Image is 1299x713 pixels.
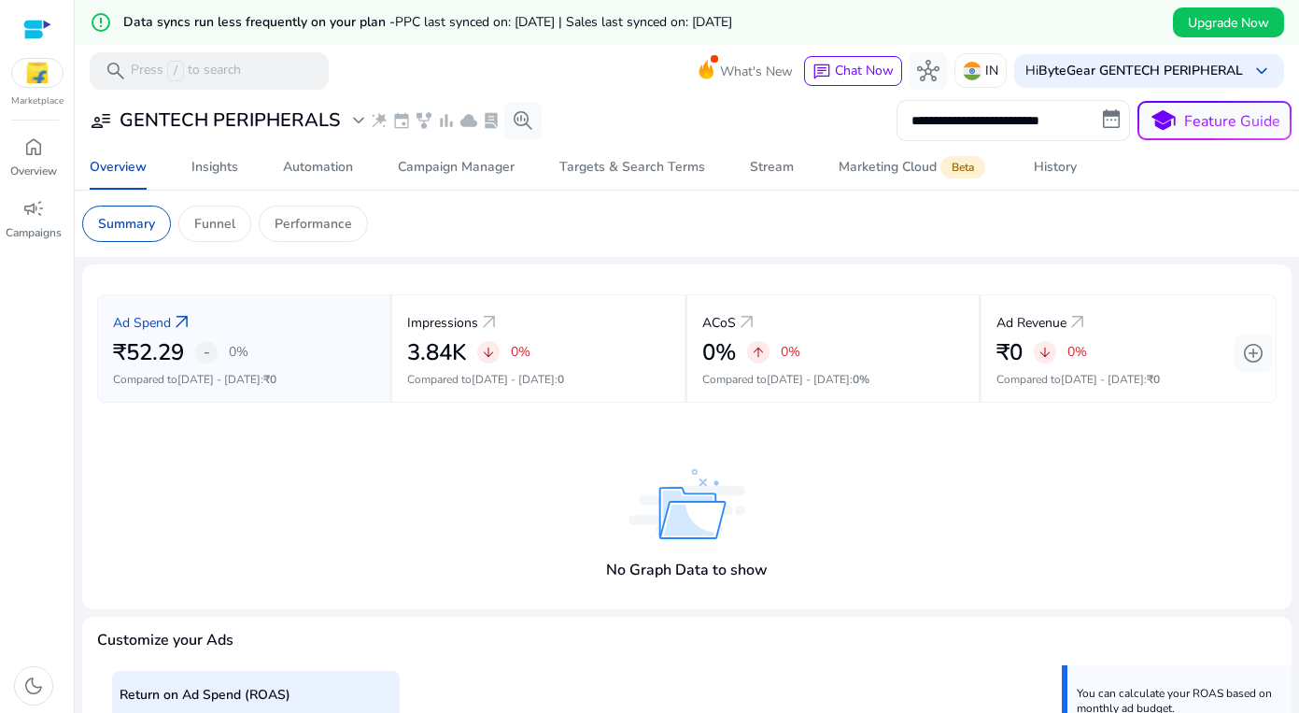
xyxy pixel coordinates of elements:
[781,346,800,359] p: 0%
[113,339,184,366] h2: ₹52.29
[767,372,850,387] span: [DATE] - [DATE]
[472,372,555,387] span: [DATE] - [DATE]
[985,54,998,87] p: IN
[204,341,210,364] span: -
[720,55,793,88] span: What's New
[751,345,766,360] span: arrow_upward
[812,63,831,81] span: chat
[804,56,902,86] button: chatChat Now
[839,160,989,175] div: Marketing Cloud
[171,311,193,334] a: arrow_outward
[392,111,411,130] span: event
[504,102,542,139] button: search_insights
[702,313,736,333] p: ACoS
[191,161,238,174] div: Insights
[22,675,45,697] span: dark_mode
[90,109,112,132] span: user_attributes
[194,214,235,234] p: Funnel
[407,313,478,333] p: Impressions
[177,372,261,387] span: [DATE] - [DATE]
[917,60,939,82] span: hub
[6,224,62,241] p: Campaigns
[370,111,388,130] span: wand_stars
[512,109,534,132] span: search_insights
[835,62,894,79] span: Chat Now
[1235,335,1272,372] button: add_circle
[113,371,374,388] p: Compared to :
[407,339,466,366] h2: 3.84K
[996,371,1261,388] p: Compared to :
[1038,62,1243,79] b: ByteGear GENTECH PERIPHERAL
[98,214,155,234] p: Summary
[702,371,965,388] p: Compared to :
[1188,13,1269,33] span: Upgrade Now
[1066,311,1089,334] a: arrow_outward
[1034,161,1077,174] div: History
[559,161,705,174] div: Targets & Search Terms
[283,161,353,174] div: Automation
[606,562,768,579] h4: No Graph Data to show
[437,111,456,130] span: bar_chart
[113,313,171,333] p: Ad Spend
[750,161,794,174] div: Stream
[996,339,1023,366] h2: ₹0
[702,339,736,366] h2: 0%
[395,13,732,31] span: PPC last synced on: [DATE] | Sales last synced on: [DATE]
[415,111,433,130] span: family_history
[11,94,64,108] p: Marketplace
[482,111,501,130] span: lab_profile
[1061,372,1144,387] span: [DATE] - [DATE]
[407,371,670,388] p: Compared to :
[628,469,745,539] img: no_data_found.svg
[1147,372,1160,387] span: ₹0
[22,197,45,220] span: campaign
[123,15,732,31] h5: Data syncs run less frequently on your plan -
[1150,107,1177,135] span: school
[511,346,530,359] p: 0%
[940,156,985,178] span: Beta
[105,60,127,82] span: search
[1067,346,1087,359] p: 0%
[478,311,501,334] a: arrow_outward
[1137,101,1292,140] button: schoolFeature Guide
[10,163,57,179] p: Overview
[97,632,233,649] h4: Customize your Ads
[263,372,276,387] span: ₹0
[1038,345,1052,360] span: arrow_downward
[996,313,1066,333] p: Ad Revenue
[398,161,515,174] div: Campaign Manager
[459,111,478,130] span: cloud
[1173,7,1284,37] button: Upgrade Now
[22,135,45,158] span: home
[853,372,869,387] span: 0%
[90,11,112,34] mat-icon: error_outline
[1025,64,1243,78] p: Hi
[275,214,352,234] p: Performance
[120,685,392,705] p: Return on Ad Spend (ROAS)
[1184,110,1280,133] p: Feature Guide
[167,61,184,81] span: /
[12,59,63,87] img: flipkart.svg
[1242,342,1264,364] span: add_circle
[481,345,496,360] span: arrow_downward
[963,62,981,80] img: in.svg
[120,109,340,132] h3: GENTECH PERIPHERALS
[229,346,248,359] p: 0%
[131,61,241,81] p: Press to search
[736,311,758,334] a: arrow_outward
[347,109,370,132] span: expand_more
[910,52,947,90] button: hub
[90,161,147,174] div: Overview
[1250,60,1273,82] span: keyboard_arrow_down
[558,372,564,387] span: 0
